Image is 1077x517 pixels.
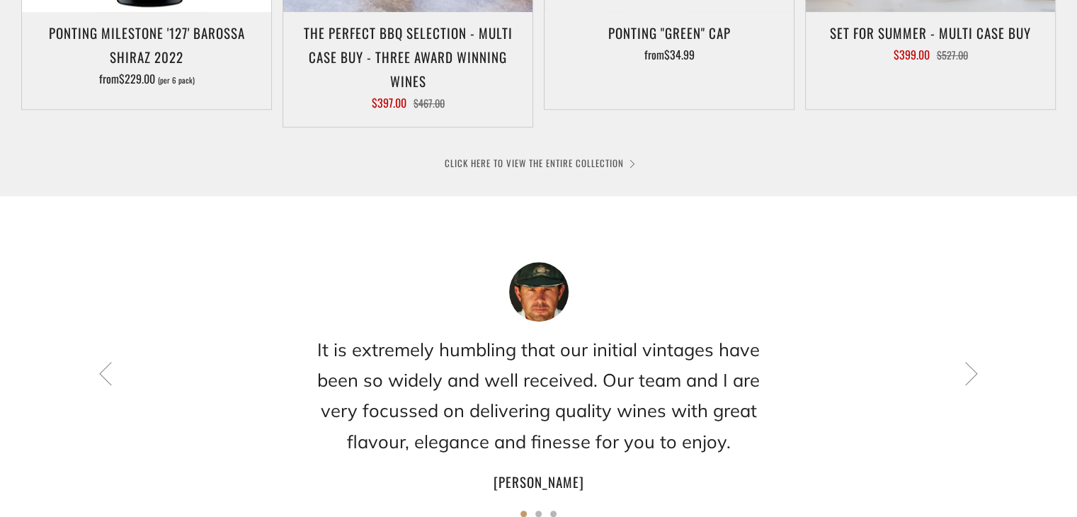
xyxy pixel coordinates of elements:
button: 1 [520,511,527,517]
span: from [644,46,695,63]
h3: Ponting "Green" Cap [552,21,787,45]
span: $527.00 [937,47,968,62]
a: Set For Summer - Multi Case Buy $399.00 $527.00 [806,21,1055,91]
span: $399.00 [894,46,930,63]
h4: [PERSON_NAME] [298,470,780,494]
span: $397.00 [372,94,406,111]
span: $467.00 [414,96,445,110]
span: from [99,70,195,87]
h3: The perfect BBQ selection - MULTI CASE BUY - Three award winning wines [290,21,525,93]
h2: It is extremely humbling that our initial vintages have been so widely and well received. Our tea... [298,334,780,457]
h3: Set For Summer - Multi Case Buy [813,21,1048,45]
span: $34.99 [664,46,695,63]
h3: Ponting Milestone '127' Barossa Shiraz 2022 [29,21,264,69]
a: Ponting Milestone '127' Barossa Shiraz 2022 from$229.00 (per 6 pack) [22,21,271,91]
span: (per 6 pack) [158,76,195,84]
a: The perfect BBQ selection - MULTI CASE BUY - Three award winning wines $397.00 $467.00 [283,21,532,109]
button: 2 [535,511,542,517]
a: Ponting "Green" Cap from$34.99 [545,21,794,91]
span: $229.00 [119,70,155,87]
button: 3 [550,511,557,517]
a: CLICK HERE TO VIEW THE ENTIRE COLLECTION [445,156,633,170]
